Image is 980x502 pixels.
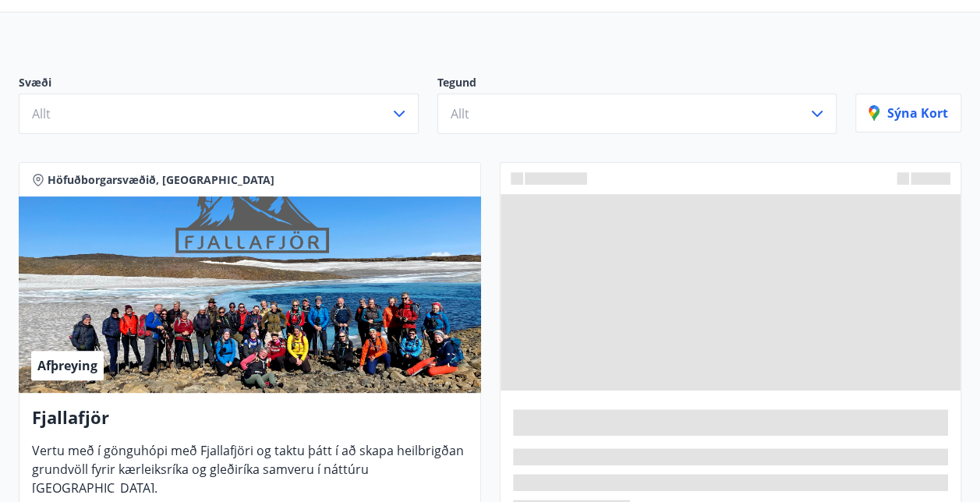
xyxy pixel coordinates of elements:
[19,94,419,134] button: Allt
[869,104,948,122] p: Sýna kort
[437,75,837,94] p: Tegund
[855,94,961,133] button: Sýna kort
[48,172,274,188] span: Höfuðborgarsvæðið, [GEOGRAPHIC_DATA]
[19,75,419,94] p: Svæði
[32,105,51,122] span: Allt
[451,105,469,122] span: Allt
[37,357,97,374] span: Afþreying
[32,405,468,441] h4: Fjallafjör
[437,94,837,134] button: Allt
